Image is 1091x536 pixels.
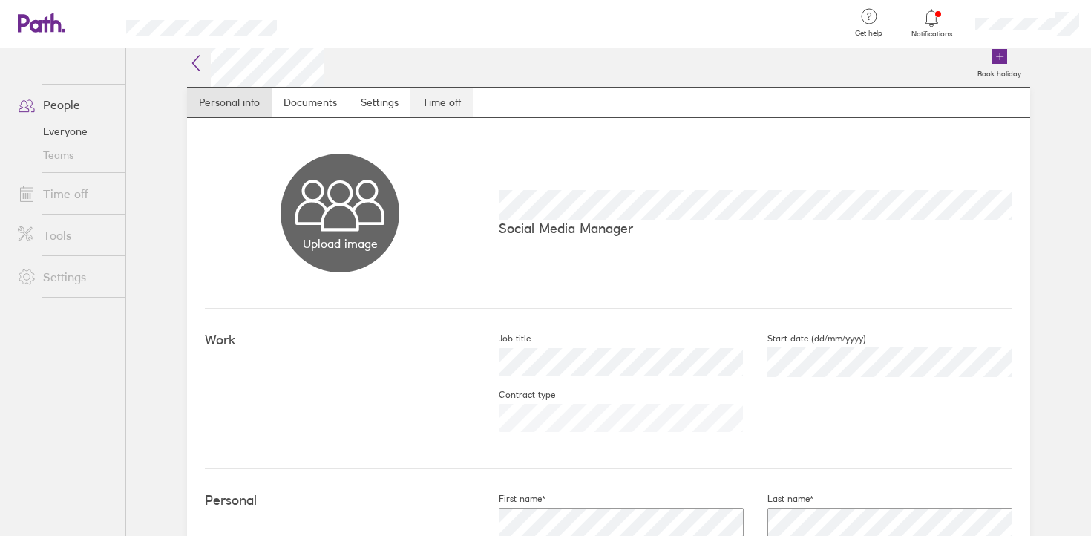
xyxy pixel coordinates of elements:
label: First name* [475,493,545,505]
label: Start date (dd/mm/yyyy) [744,333,866,344]
a: Notifications [908,7,956,39]
a: Everyone [6,120,125,143]
a: Personal info [187,88,272,117]
label: Job title [475,333,531,344]
h4: Personal [205,493,475,509]
span: Notifications [908,30,956,39]
label: Book holiday [969,65,1030,79]
a: Time off [6,179,125,209]
a: Time off [410,88,473,117]
a: People [6,90,125,120]
a: Documents [272,88,349,117]
a: Settings [349,88,410,117]
a: Teams [6,143,125,167]
p: Social Media Manager [499,220,1012,236]
h4: Work [205,333,475,348]
label: Last name* [744,493,813,505]
a: Tools [6,220,125,250]
label: Contract type [475,389,555,401]
a: Settings [6,262,125,292]
span: Get help [845,29,893,38]
a: Book holiday [969,39,1030,87]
